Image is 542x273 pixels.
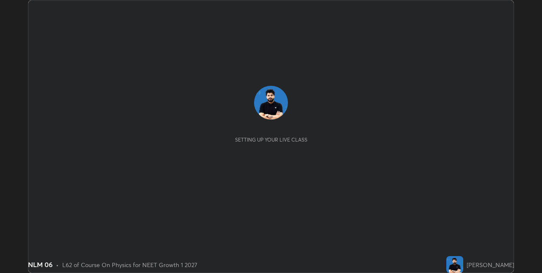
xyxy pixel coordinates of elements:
div: L62 of Course On Physics for NEET Growth 1 2027 [62,260,197,269]
div: [PERSON_NAME] [467,260,514,269]
div: • [56,260,59,269]
div: Setting up your live class [235,136,307,143]
div: NLM 06 [28,259,53,270]
img: 83a18a2ccf0346ec988349b1c8dfe260.jpg [446,256,463,273]
img: 83a18a2ccf0346ec988349b1c8dfe260.jpg [254,86,288,120]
